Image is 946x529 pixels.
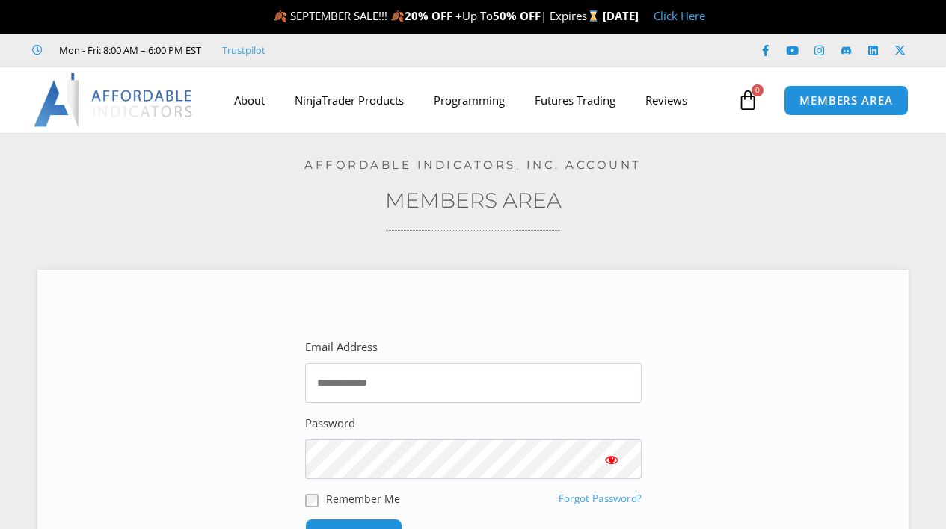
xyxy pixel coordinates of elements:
[715,78,781,122] a: 0
[55,41,201,59] span: Mon - Fri: 8:00 AM – 6:00 PM EST
[273,8,603,23] span: 🍂 SEPTEMBER SALE!!! 🍂 Up To | Expires
[34,73,194,127] img: LogoAI | Affordable Indicators – NinjaTrader
[280,83,419,117] a: NinjaTrader Products
[305,413,355,434] label: Password
[799,95,893,106] span: MEMBERS AREA
[304,158,642,172] a: Affordable Indicators, Inc. Account
[784,85,909,116] a: MEMBERS AREA
[603,8,639,23] strong: [DATE]
[405,8,462,23] strong: 20% OFF +
[582,439,642,479] button: Show password
[559,492,642,505] a: Forgot Password?
[520,83,630,117] a: Futures Trading
[654,8,705,23] a: Click Here
[219,83,734,117] nav: Menu
[219,83,280,117] a: About
[222,41,265,59] a: Trustpilot
[588,10,599,22] img: ⌛
[326,491,400,507] label: Remember Me
[419,83,520,117] a: Programming
[493,8,541,23] strong: 50% OFF
[752,84,764,96] span: 0
[630,83,702,117] a: Reviews
[385,188,562,213] a: Members Area
[305,337,378,358] label: Email Address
